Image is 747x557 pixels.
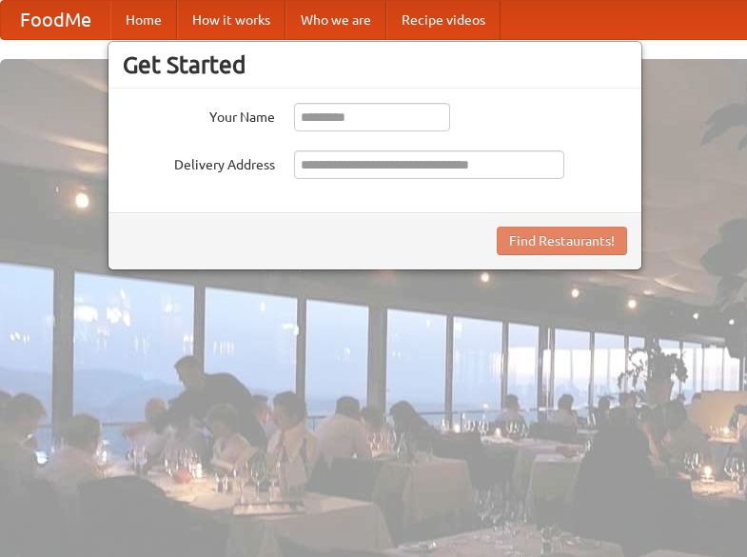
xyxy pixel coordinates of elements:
[123,103,275,127] label: Your Name
[177,1,285,39] a: How it works
[1,1,110,39] a: FoodMe
[123,150,275,174] label: Delivery Address
[386,1,501,39] a: Recipe videos
[497,227,627,255] button: Find Restaurants!
[285,1,386,39] a: Who we are
[110,1,177,39] a: Home
[123,50,627,79] h3: Get Started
